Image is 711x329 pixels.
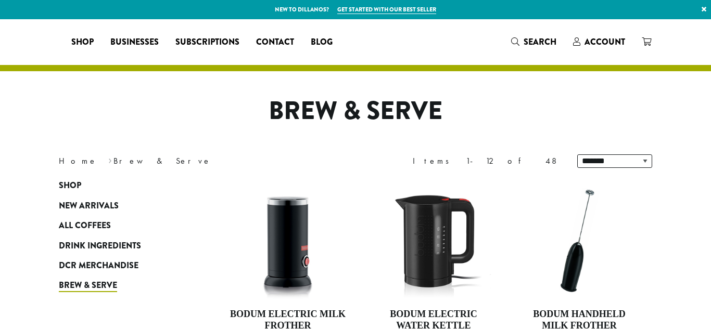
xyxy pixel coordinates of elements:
[63,34,102,50] a: Shop
[337,5,436,14] a: Get started with our best seller
[59,219,111,232] span: All Coffees
[519,181,639,300] img: DP3927.01-002.png
[413,155,562,167] div: Items 1-12 of 48
[59,259,138,272] span: DCR Merchandise
[59,155,340,167] nav: Breadcrumb
[110,36,159,49] span: Businesses
[256,36,294,49] span: Contact
[311,36,333,49] span: Blog
[59,155,97,166] a: Home
[374,181,493,300] img: DP3955.01.png
[524,36,556,48] span: Search
[59,275,184,295] a: Brew & Serve
[175,36,239,49] span: Subscriptions
[59,196,184,216] a: New Arrivals
[59,235,184,255] a: Drink Ingredients
[228,181,348,300] img: DP3954.01-002.png
[71,36,94,49] span: Shop
[59,200,119,213] span: New Arrivals
[59,216,184,235] a: All Coffees
[108,151,112,167] span: ›
[51,96,660,126] h1: Brew & Serve
[503,33,565,50] a: Search
[59,256,184,275] a: DCR Merchandise
[585,36,625,48] span: Account
[59,179,81,192] span: Shop
[59,176,184,195] a: Shop
[59,279,117,292] span: Brew & Serve
[59,240,141,253] span: Drink Ingredients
